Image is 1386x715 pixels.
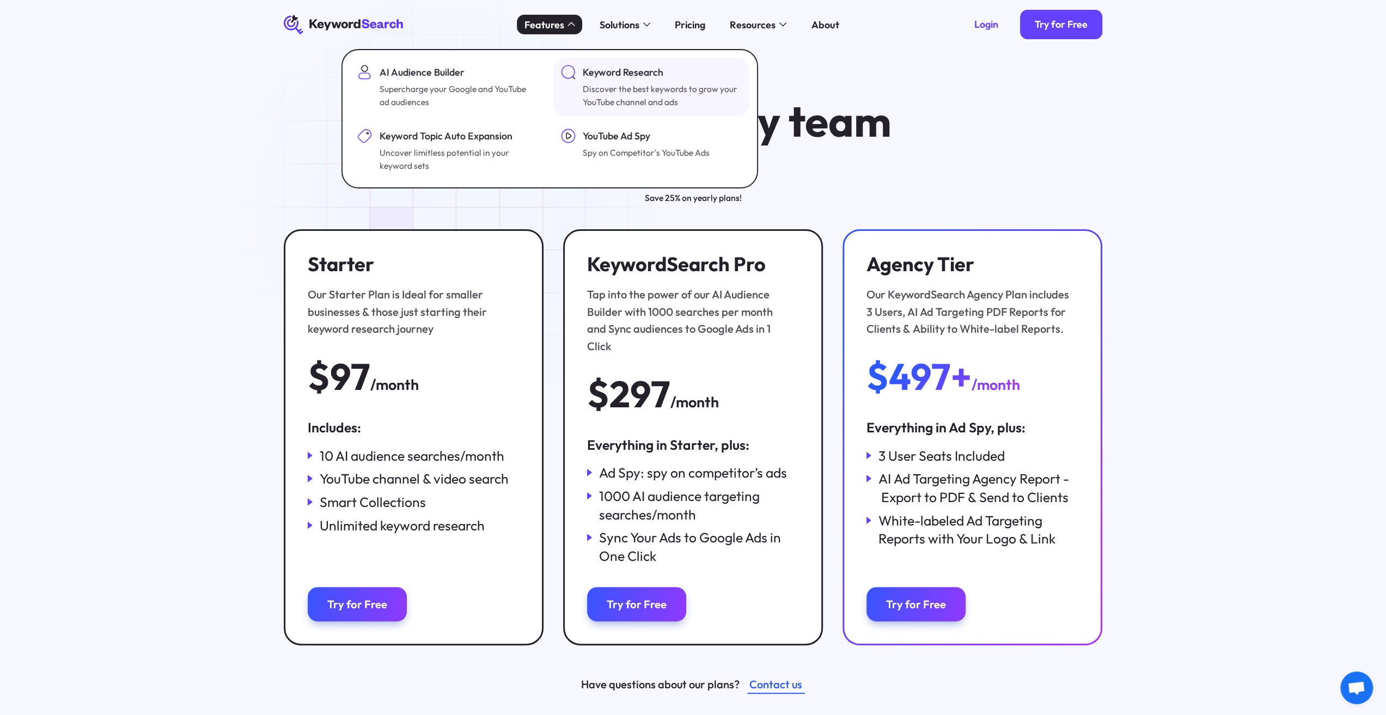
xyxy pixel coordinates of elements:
[581,676,740,693] div: Have questions about our plans?
[668,15,713,34] a: Pricing
[587,375,670,414] div: $297
[972,373,1020,396] div: /month
[671,94,892,148] span: every team
[320,469,509,488] div: YouTube channel & video search
[878,469,1079,506] div: AI Ad Targeting Agency Report - Export to PDF & Send to Clients
[599,528,799,565] div: Sync Your Ads to Google Ads in One Click
[730,17,776,32] div: Resources
[645,191,742,205] div: Save 25% on yearly plans!
[878,511,1079,548] div: White-labeled Ad Targeting Reports with Your Logo & Link
[327,597,387,611] div: Try for Free
[370,373,419,396] div: /month
[804,15,846,34] a: About
[599,463,787,482] div: Ad Spy: spy on competitor’s ads
[350,58,546,117] a: AI Audience BuilderSupercharge your Google and YouTube ad audiences
[380,146,536,173] div: Uncover limitless potential in your keyword sets
[599,487,799,523] div: 1000 AI audience targeting searches/month
[866,357,972,396] div: $497+
[866,587,966,621] a: Try for Free
[587,587,686,621] a: Try for Free
[600,17,639,32] div: Solutions
[583,146,710,160] div: Spy on Competitor's YouTube Ads
[587,253,793,276] h3: KeywordSearch Pro
[308,587,407,621] a: Try for Free
[749,676,802,693] div: Contact us
[587,436,799,454] div: Everything in Starter, plus:
[675,17,705,32] div: Pricing
[811,17,839,32] div: About
[583,65,740,80] div: Keyword Research
[607,597,667,611] div: Try for Free
[380,65,536,80] div: AI Audience Builder
[583,129,710,143] div: YouTube Ad Spy
[320,516,485,535] div: Unlimited keyword research
[553,58,749,117] a: Keyword ResearchDiscover the best keywords to grow your YouTube channel and ads
[308,253,514,276] h3: Starter
[320,447,504,465] div: 10 AI audience searches/month
[866,253,1072,276] h3: Agency Tier
[320,493,426,511] div: Smart Collections
[974,19,998,31] div: Login
[308,357,370,396] div: $97
[670,390,719,413] div: /month
[553,121,749,180] a: YouTube Ad SpySpy on Competitor's YouTube Ads
[380,82,536,109] div: Supercharge your Google and YouTube ad audiences
[524,17,564,32] div: Features
[747,675,805,694] a: Contact us
[1035,19,1088,31] div: Try for Free
[341,49,758,188] nav: Features
[308,418,520,437] div: Includes:
[886,597,946,611] div: Try for Free
[866,286,1072,338] div: Our KeywordSearch Agency Plan includes 3 Users, AI Ad Targeting PDF Reports for Clients & Ability...
[1020,10,1102,39] a: Try for Free
[878,447,1005,465] div: 3 User Seats Included
[583,82,740,109] div: Discover the best keywords to grow your YouTube channel and ads
[866,418,1079,437] div: Everything in Ad Spy, plus:
[308,286,514,338] div: Our Starter Plan is Ideal for smaller businesses & those just starting their keyword research jou...
[1340,671,1373,704] a: Chat öffnen
[587,286,793,355] div: Tap into the power of our AI Audience Builder with 1000 searches per month and Sync audiences to ...
[350,121,546,180] a: Keyword Topic Auto ExpansionUncover limitless potential in your keyword sets
[380,129,536,143] div: Keyword Topic Auto Expansion
[960,10,1013,39] a: Login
